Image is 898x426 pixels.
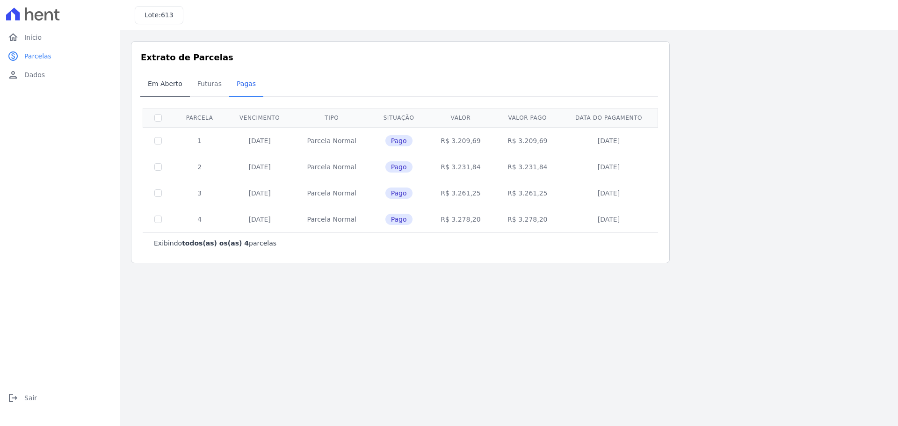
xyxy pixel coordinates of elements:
td: Parcela Normal [293,180,370,206]
td: R$ 3.231,84 [494,154,561,180]
span: Futuras [192,74,227,93]
td: R$ 3.261,25 [427,180,494,206]
td: [DATE] [226,206,293,232]
td: R$ 3.278,20 [494,206,561,232]
span: 613 [161,11,174,19]
td: R$ 3.278,20 [427,206,494,232]
td: [DATE] [561,127,657,154]
td: 4 [173,206,226,232]
td: Parcela Normal [293,154,370,180]
a: Futuras [190,72,229,97]
a: paidParcelas [4,47,116,65]
span: Início [24,33,42,42]
td: 2 [173,154,226,180]
td: 3 [173,180,226,206]
i: paid [7,51,19,62]
span: Parcelas [24,51,51,61]
h3: Extrato de Parcelas [141,51,660,64]
td: R$ 3.209,69 [427,127,494,154]
td: [DATE] [226,180,293,206]
input: Só é possível selecionar pagamentos em aberto [154,137,162,144]
td: [DATE] [226,154,293,180]
input: Só é possível selecionar pagamentos em aberto [154,163,162,171]
td: Parcela Normal [293,206,370,232]
input: Só é possível selecionar pagamentos em aberto [154,189,162,197]
th: Parcela [173,108,226,127]
i: person [7,69,19,80]
a: logoutSair [4,389,116,407]
i: home [7,32,19,43]
span: Pago [385,188,413,199]
span: Pago [385,214,413,225]
td: R$ 3.231,84 [427,154,494,180]
th: Tipo [293,108,370,127]
td: Parcela Normal [293,127,370,154]
b: todos(as) os(as) 4 [182,239,249,247]
td: [DATE] [226,127,293,154]
p: Exibindo parcelas [154,238,276,248]
i: logout [7,392,19,404]
span: Pago [385,135,413,146]
th: Valor [427,108,494,127]
th: Vencimento [226,108,293,127]
a: homeInício [4,28,116,47]
a: Em Aberto [140,72,190,97]
td: 1 [173,127,226,154]
h3: Lote: [145,10,174,20]
span: Sair [24,393,37,403]
td: [DATE] [561,154,657,180]
th: Data do pagamento [561,108,657,127]
td: R$ 3.209,69 [494,127,561,154]
td: [DATE] [561,180,657,206]
td: R$ 3.261,25 [494,180,561,206]
span: Dados [24,70,45,79]
input: Só é possível selecionar pagamentos em aberto [154,216,162,223]
a: Pagas [229,72,263,97]
span: Pago [385,161,413,173]
th: Situação [370,108,427,127]
span: Em Aberto [142,74,188,93]
td: [DATE] [561,206,657,232]
span: Pagas [231,74,261,93]
a: personDados [4,65,116,84]
th: Valor pago [494,108,561,127]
